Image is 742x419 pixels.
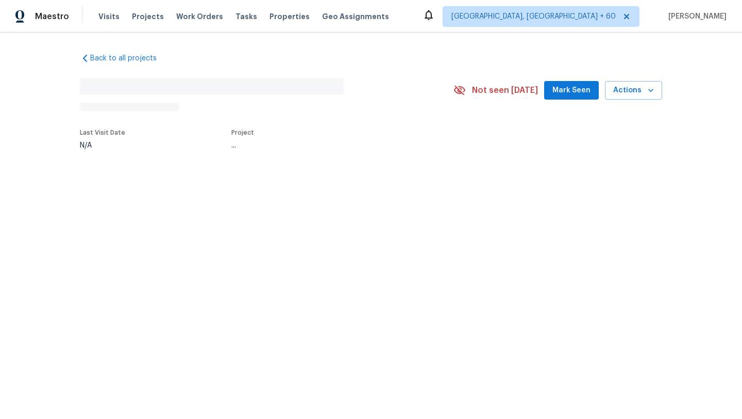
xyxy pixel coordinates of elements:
span: Tasks [235,13,257,20]
button: Mark Seen [544,81,599,100]
span: [PERSON_NAME] [664,11,727,22]
span: [GEOGRAPHIC_DATA], [GEOGRAPHIC_DATA] + 60 [451,11,616,22]
span: Work Orders [176,11,223,22]
a: Back to all projects [80,53,179,63]
button: Actions [605,81,662,100]
span: Geo Assignments [322,11,389,22]
div: ... [231,142,429,149]
span: Visits [98,11,120,22]
span: Not seen [DATE] [472,85,538,95]
span: Project [231,130,254,136]
span: Last Visit Date [80,130,125,136]
span: Properties [269,11,310,22]
div: N/A [80,142,125,149]
span: Mark Seen [552,84,591,97]
span: Maestro [35,11,69,22]
span: Actions [613,84,654,97]
span: Projects [132,11,164,22]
